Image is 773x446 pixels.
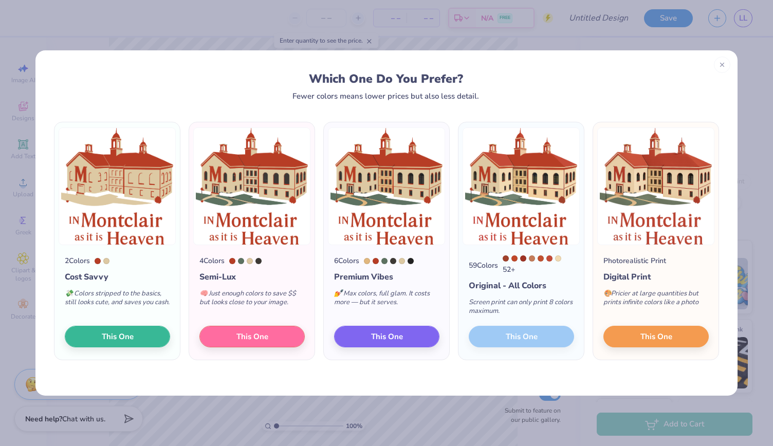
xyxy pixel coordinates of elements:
div: 7591 C [529,255,535,262]
img: 6 color option [328,127,445,245]
div: Just enough colors to save $$ but looks close to your image. [199,283,305,317]
span: This One [102,331,134,343]
span: 🧠 [199,289,208,298]
div: Colors stripped to the basics, still looks cute, and saves you cash. [65,283,170,317]
div: 7580 C [538,255,544,262]
div: 7598 C [511,255,518,262]
button: This One [199,326,305,347]
span: 💅 [334,289,342,298]
div: 5615 C [238,258,244,264]
div: Fewer colors means lower prices but also less detail. [292,92,479,100]
div: Black 7 C [390,258,396,264]
div: 7508 C [364,258,370,264]
div: Black 7 C [255,258,262,264]
button: This One [334,326,439,347]
span: This One [640,331,672,343]
div: Premium Vibes [334,271,439,283]
div: Original - All Colors [469,280,574,292]
span: 🎨 [603,289,612,298]
div: 468 C [103,258,109,264]
div: 4 Colors [199,255,225,266]
div: 59 Colors [469,260,498,271]
div: 468 C [399,258,405,264]
div: 5615 C [381,258,388,264]
div: Screen print can only print 8 colors maximum. [469,292,574,326]
div: 2 Colors [65,255,90,266]
div: Photorealistic Print [603,255,666,266]
div: 7599 C [373,258,379,264]
img: Photorealistic preview [597,127,714,245]
span: 💸 [65,289,73,298]
div: 7619 C [546,255,553,262]
img: 59 color option [463,127,580,245]
div: Pricier at large quantities but prints infinite colors like a photo [603,283,709,317]
div: 7506 C [555,255,561,262]
div: 468 C [247,258,253,264]
div: 484 C [520,255,526,262]
div: 7593 C [503,255,509,262]
div: 52 + [503,255,574,275]
div: 7599 C [95,258,101,264]
div: Semi-Lux [199,271,305,283]
span: This One [371,331,403,343]
img: 4 color option [193,127,310,245]
button: This One [65,326,170,347]
div: Cost Savvy [65,271,170,283]
div: 7599 C [229,258,235,264]
img: 2 color option [59,127,176,245]
div: Digital Print [603,271,709,283]
button: This One [603,326,709,347]
div: Neutral Black C [408,258,414,264]
div: Max colors, full glam. It costs more — but it serves. [334,283,439,317]
div: Which One Do You Prefer? [64,72,709,86]
span: This One [236,331,268,343]
div: 6 Colors [334,255,359,266]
